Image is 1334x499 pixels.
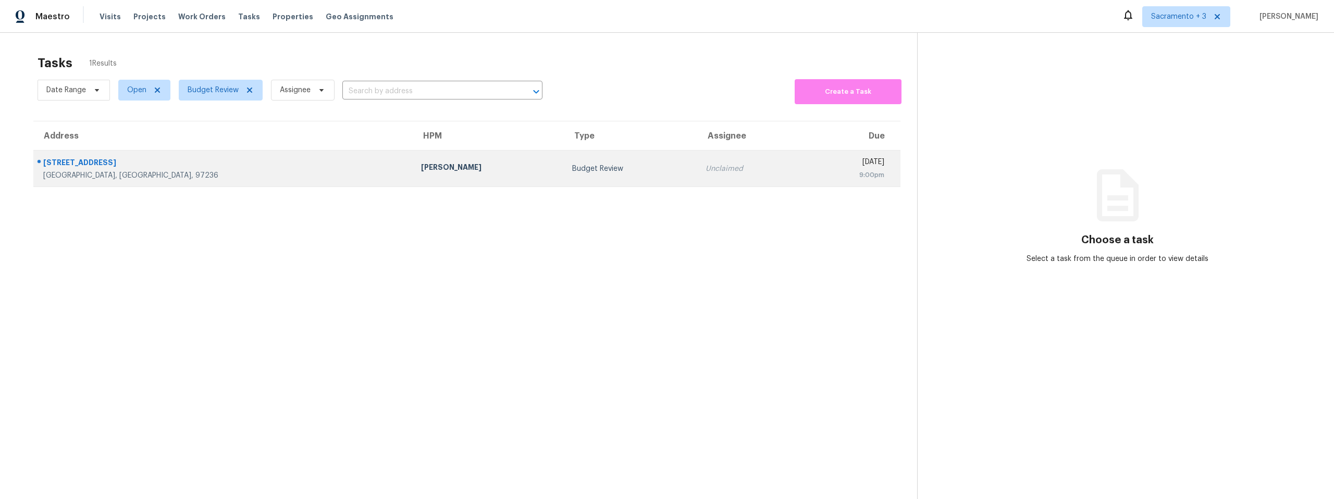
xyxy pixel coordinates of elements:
th: HPM [413,121,564,151]
span: Assignee [280,85,311,95]
th: Assignee [697,121,804,151]
div: [DATE] [812,157,884,170]
th: Type [564,121,697,151]
h3: Choose a task [1081,235,1154,245]
div: 9:00pm [812,170,884,180]
span: Work Orders [178,11,226,22]
input: Search by address [342,83,513,99]
span: Date Range [46,85,86,95]
th: Address [33,121,413,151]
div: Select a task from the queue in order to view details [1018,254,1218,264]
div: [PERSON_NAME] [421,162,555,175]
h2: Tasks [38,58,72,68]
span: [PERSON_NAME] [1255,11,1318,22]
div: [GEOGRAPHIC_DATA], [GEOGRAPHIC_DATA], 97236 [43,170,404,181]
span: Open [127,85,146,95]
div: [STREET_ADDRESS] [43,157,404,170]
span: Tasks [238,13,260,20]
span: Sacramento + 3 [1151,11,1206,22]
button: Open [529,84,544,99]
th: Due [804,121,900,151]
span: Visits [100,11,121,22]
span: Geo Assignments [326,11,393,22]
span: Properties [273,11,313,22]
span: Create a Task [800,86,896,98]
span: Maestro [35,11,70,22]
span: Budget Review [188,85,239,95]
span: 1 Results [89,58,117,69]
span: Projects [133,11,166,22]
div: Unclaimed [706,164,795,174]
button: Create a Task [795,79,901,104]
div: Budget Review [572,164,688,174]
